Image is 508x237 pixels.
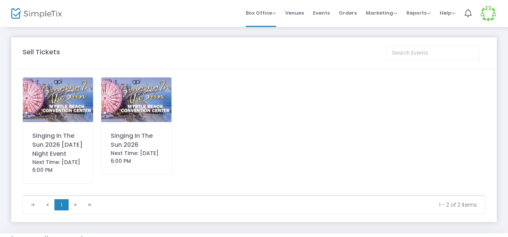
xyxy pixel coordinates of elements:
[339,3,357,22] span: Orders
[111,131,162,149] div: Singing In The Sun 2026
[101,78,171,122] img: 638827452820777307638506481816462308638218349110732276637903825276682838SITSBannerLarge.jpg
[32,158,84,174] div: Next Time: [DATE] 6:00 PM
[313,3,330,22] span: Events
[32,131,84,158] div: Singing In The Sun 2026 [DATE] Night Event
[54,199,69,210] span: Page 1
[386,46,480,60] input: Search Events
[366,9,397,16] span: Marketing
[406,9,431,16] span: Reports
[440,9,455,16] span: Help
[246,9,276,16] span: Box Office
[102,201,477,209] kendo-pager-info: 1 - 2 of 2 items
[23,47,60,57] m-panel-title: Sell Tickets
[23,78,93,122] img: 638827418677988488638506469758270034638210699397963854637903805592874366SITSBannerLarge.jpg
[111,149,162,165] div: Next Time: [DATE] 6:00 PM
[285,3,304,22] span: Venues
